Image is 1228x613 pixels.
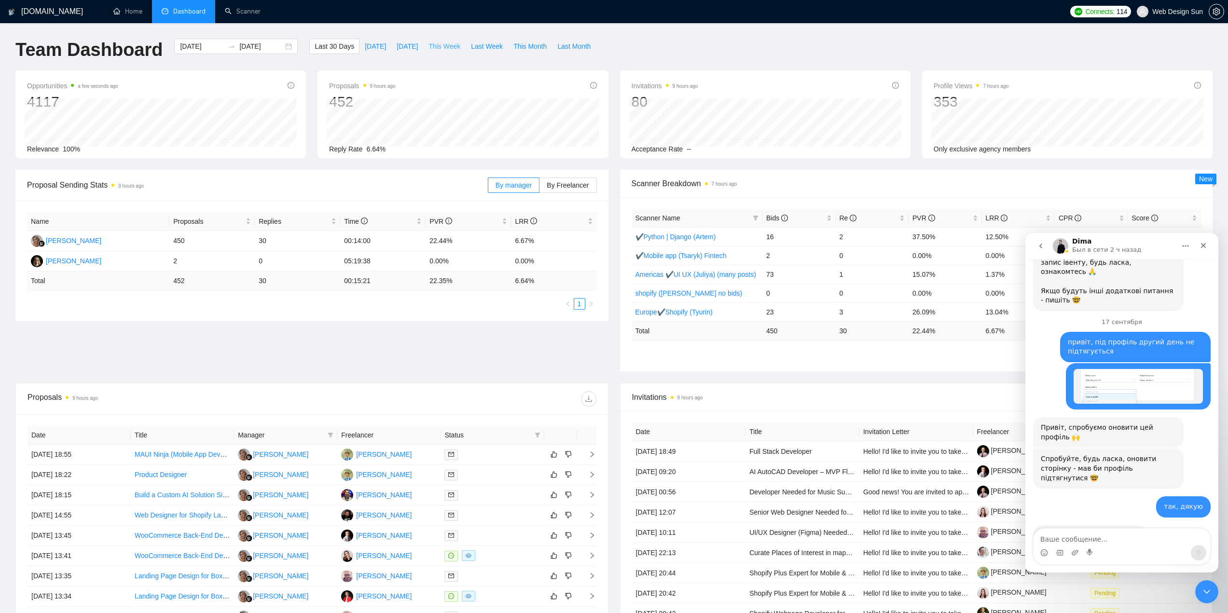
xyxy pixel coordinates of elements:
[1001,215,1007,221] span: info-circle
[551,572,557,580] span: like
[239,41,283,52] input: End date
[448,573,454,579] span: mail
[762,227,836,246] td: 16
[246,515,252,521] img: gigradar-bm.png
[909,246,982,265] td: 0.00%
[341,490,412,498] a: IS[PERSON_NAME]
[426,251,511,272] td: 0.00%
[1055,227,1128,246] td: $31.52
[1209,8,1224,15] span: setting
[259,216,329,227] span: Replies
[563,489,574,501] button: dislike
[551,552,557,559] span: like
[341,570,353,582] img: SS
[238,511,308,518] a: MC[PERSON_NAME]
[169,4,187,21] div: Закрыть
[27,80,118,92] span: Opportunities
[565,491,572,499] span: dislike
[8,216,158,256] div: Спробуйте, будь ласка, оновити сторінку - мав би профіль підтягнутися 🤓
[565,450,572,458] span: dislike
[8,263,185,292] div: artemrasenko@webdesignsun.com говорит…
[563,509,574,521] button: dislike
[511,251,596,272] td: 0.00%
[27,145,59,153] span: Relevance
[548,570,560,582] button: like
[328,432,333,438] span: filter
[673,83,698,89] time: 9 hours ago
[341,489,353,501] img: IS
[635,289,743,297] a: shopify ([PERSON_NAME] no bids)
[315,41,354,52] span: Last 30 Days
[356,550,412,561] div: [PERSON_NAME]
[238,550,250,562] img: MC
[15,221,151,250] div: Спробуйте, будь ласка, оновити сторінку - мав би профіль підтягнутися 🤓
[15,190,151,209] div: Привіт, спробуємо оновити цей профіль 🙌
[515,218,537,225] span: LRR
[426,231,511,251] td: 22.44%
[78,83,118,89] time: a few seconds ago
[288,82,294,89] span: info-circle
[8,99,185,130] div: artemrasenko@webdesignsun.com говорит…
[344,218,367,225] span: Time
[135,471,187,478] a: Product Designer
[1128,227,1201,246] td: 51.28%
[547,181,589,189] span: By Freelancer
[1090,589,1123,597] a: Pending
[135,572,328,580] a: Landing Page Design for Boxer Short Membership Shopify Store
[341,592,412,599] a: AT[PERSON_NAME]
[27,93,118,111] div: 4117
[1132,214,1158,222] span: Score
[563,550,574,561] button: dislike
[934,145,1031,153] span: Only exclusive agency members
[15,6,151,72] div: Артеме, привіт! За вказаним посиланням додали запис івенту, будь ласка, ознакомтесь 🙏 Якщо будуть...
[912,214,935,222] span: PVR
[27,179,488,191] span: Proposal Sending Stats
[47,5,66,12] h1: Dima
[27,272,169,290] td: Total
[326,428,335,442] span: filter
[370,83,396,89] time: 9 hours ago
[511,231,596,251] td: 6.67%
[341,551,412,559] a: AL[PERSON_NAME]
[574,298,585,310] li: 1
[565,552,572,559] span: dislike
[687,145,691,153] span: --
[246,454,252,461] img: gigradar-bm.png
[238,470,308,478] a: MC[PERSON_NAME]
[982,227,1055,246] td: 12.50%
[909,227,982,246] td: 37.50%
[909,265,982,284] td: 15.07%
[359,39,391,54] button: [DATE]
[238,531,308,539] a: MC[PERSON_NAME]
[246,555,252,562] img: gigradar-bm.png
[428,41,460,52] span: This Week
[977,507,1047,515] a: [PERSON_NAME]
[118,183,144,189] time: 9 hours ago
[173,7,206,15] span: Dashboard
[977,506,989,518] img: c1rlM94zDiz4umbxy82VIoyh5gfdYSfjqZlQ5k6nxFCVSoeVjJM9O3ib3Vp8ivm6kD
[113,7,142,15] a: homeHome
[253,550,308,561] div: [PERSON_NAME]
[238,551,308,559] a: MC[PERSON_NAME]
[228,42,235,50] span: swap-right
[448,472,454,477] span: mail
[977,568,1047,576] a: [PERSON_NAME]
[840,214,857,222] span: Re
[6,4,25,22] button: go back
[63,145,80,153] span: 100%
[391,39,423,54] button: [DATE]
[8,130,185,184] div: artemrasenko@webdesignsun.com говорит…
[1090,568,1119,578] span: Pending
[341,449,353,461] img: IT
[590,82,597,89] span: info-circle
[31,255,43,267] img: NR
[225,7,261,15] a: searchScanner
[31,236,101,244] a: MC[PERSON_NAME]
[635,308,713,316] a: Europe✔Shopify (Tyurin)
[977,528,1047,535] a: [PERSON_NAME]
[238,490,308,498] a: MC[PERSON_NAME]
[169,272,255,290] td: 452
[341,509,353,521] img: DS
[246,535,252,542] img: gigradar-bm.png
[1059,214,1081,222] span: CPR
